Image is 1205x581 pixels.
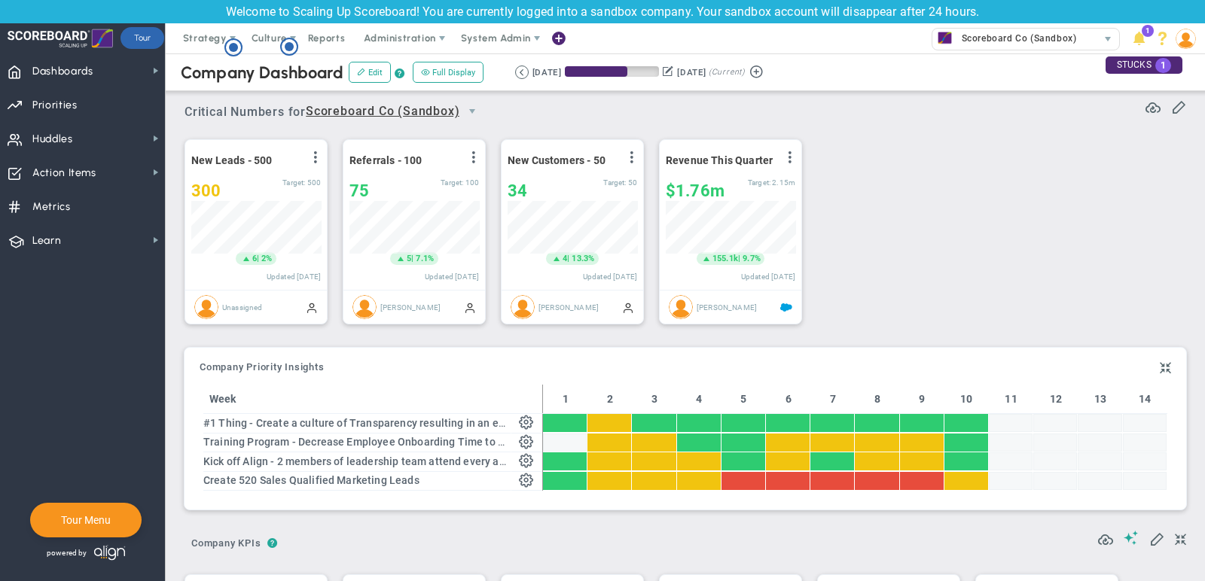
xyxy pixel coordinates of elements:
[307,178,321,187] span: 500
[222,303,263,311] span: Unassigned
[944,385,989,414] th: 10
[32,90,78,121] span: Priorities
[252,32,287,44] span: Culture
[712,253,738,265] span: 155.1k
[766,433,810,451] div: 0 • 32 • 100 [32%] Mon Jul 28 2025 to Sun Aug 03 2025
[200,362,325,374] button: Company Priority Insights
[1033,433,1077,451] div: No data for Mon Sep 08 2025 to Sun Sep 14 2025
[855,414,898,432] div: 0 • 56 • 100 [56%] Mon Aug 11 2025 to Sun Aug 17 2025
[587,433,631,451] div: 0 • 6 • 100 [6%] Mon Jun 30 2025 to Sun Jul 06 2025
[349,62,391,83] button: Edit
[56,513,115,527] button: Tour Menu
[543,414,587,432] div: 0 • 0 • 100 [0%] Sun Jun 29 2025 to Sun Jun 29 2025
[855,452,898,470] div: 0 • 52 • 100 [52%] Mon Aug 11 2025 to Sun Aug 17 2025
[257,254,259,263] span: |
[632,414,676,432] div: 0 • 20 • 100 [20%] Mon Jul 07 2025 to Sun Jul 13 2025
[1124,531,1139,545] span: Suggestions (AI Feature)
[944,433,988,451] div: 0 • 67 • 100 [67%] Mon Aug 25 2025 to Sun Aug 31 2025
[772,178,795,187] span: 2,154,350
[935,29,954,47] img: 33494.Company.photo
[900,414,944,432] div: 0 • 68 • 100 [68%] Mon Aug 18 2025 to Sun Aug 24 2025
[677,471,721,489] div: 0 • 88 • 520 [16%] Mon Jul 14 2025 to Sun Jul 20 2025
[567,254,569,263] span: |
[628,178,637,187] span: 50
[900,433,944,451] div: 0 • 57 • 100 [57%] Mon Aug 18 2025 to Sun Aug 24 2025
[282,178,305,187] span: Target:
[855,385,899,414] th: 8
[810,452,854,470] div: 0 • 49 • 100 [49%] Mon Aug 04 2025 to Sun Aug 10 2025
[677,414,721,432] div: 0 • 23 • 100 [23%] Mon Jul 14 2025 to Sun Jul 20 2025
[203,436,558,448] span: Training Program - Decrease Employee Onboarding Time to Two Months
[677,385,721,414] th: 4
[944,452,988,470] div: 0 • 69 • 100 [69%] Mon Aug 25 2025 to Sun Aug 31 2025
[300,23,353,53] span: Reports
[587,414,631,432] div: 0 • 0 • 100 [0%] Mon Jun 30 2025 to Sun Jul 06 2025
[1171,99,1186,114] span: Edit or Add Critical Numbers
[252,253,257,265] span: 6
[464,301,476,313] span: Manually Updated
[508,181,527,200] span: 34
[306,102,459,121] span: Scoreboard Co (Sandbox)
[721,385,766,414] th: 5
[1033,452,1077,470] div: No data for Mon Sep 08 2025 to Sun Sep 14 2025
[989,471,1033,489] div: No data for Mon Sep 01 2025 to Sun Sep 07 2025
[989,452,1033,470] div: No data for Mon Sep 01 2025 to Sun Sep 07 2025
[425,272,479,281] span: Updated [DATE]
[855,471,898,489] div: 0 • 212 • 520 [40%] Mon Aug 11 2025 to Sun Aug 17 2025
[900,471,944,489] div: 0 • 257 • 520 [49%] Mon Aug 18 2025 to Sun Aug 24 2025
[1155,58,1171,73] span: 1
[632,471,676,489] div: 0 • 57 • 520 [10%] Mon Jul 07 2025 to Sun Jul 13 2025
[632,433,676,451] div: 0 • 6 • 100 [6%] Mon Jul 07 2025 to Sun Jul 13 2025
[810,471,854,489] div: 0 • 175 • 520 [33%] Mon Aug 04 2025 to Sun Aug 10 2025
[810,414,854,432] div: 0 • 52 • 100 [52%] Mon Aug 04 2025 to Sun Aug 10 2025
[461,32,531,44] span: System Admin
[587,452,631,470] div: 0 • 0 • 100 [0%] Mon Jun 30 2025 to Sun Jul 06 2025
[954,29,1076,48] span: Scoreboard Co (Sandbox)
[741,272,795,281] span: Updated [DATE]
[1106,56,1182,74] div: STUCKS
[677,452,721,470] div: 0 • 20 • 100 [20%] Mon Jul 14 2025 to Sun Jul 20 2025
[1033,471,1077,489] div: No data for Mon Sep 08 2025 to Sun Sep 14 2025
[1123,471,1167,489] div: No data for Mon Sep 22 2025 to Sat Sep 27 2025
[538,303,599,311] span: [PERSON_NAME]
[709,65,745,79] span: (Current)
[185,531,267,558] button: Company KPIs
[32,225,61,257] span: Learn
[352,295,377,319] img: Katie Williams
[622,301,634,313] span: Manually Updated
[465,178,479,187] span: 100
[32,191,71,223] span: Metrics
[1078,452,1121,470] div: No data for Mon Sep 15 2025 to Sun Sep 21 2025
[603,178,626,187] span: Target:
[181,62,343,83] span: Company Dashboard
[587,471,631,489] div: 0 • 25 • 520 [4%] Mon Jun 30 2025 to Sun Jul 06 2025
[1127,23,1151,53] li: Announcements
[669,295,693,319] img: Tom Johnson
[1097,29,1119,50] span: select
[944,414,988,432] div: 0 • 89 • 100 [89%] Mon Aug 25 2025 to Sun Aug 31 2025
[1078,385,1122,414] th: 13
[183,32,227,44] span: Strategy
[989,433,1033,451] div: No data for Mon Sep 01 2025 to Sun Sep 07 2025
[1123,385,1167,414] th: 14
[1151,23,1174,53] li: Help & Frequently Asked Questions (FAQ)
[416,254,434,263] span: 7.1%
[411,254,413,263] span: |
[543,471,587,489] div: 0 • 0 • 520 [0%] Sun Jun 29 2025 to Sun Jun 29 2025
[748,178,770,187] span: Target:
[200,362,325,373] span: Company Priority Insights
[632,385,676,414] th: 3
[1078,471,1121,489] div: No data for Mon Sep 15 2025 to Sun Sep 21 2025
[743,254,761,263] span: 9.7%
[677,433,721,451] div: 0 • 24 • 100 [24%] Mon Jul 14 2025 to Sun Jul 20 2025
[1123,414,1167,432] div: No data for Mon Sep 22 2025 to Sat Sep 27 2025
[191,181,221,200] span: 300
[632,452,676,470] div: 0 • 8 • 100 [8%] Mon Jul 07 2025 to Sun Jul 13 2025
[203,474,419,486] span: Create 520 Sales Qualified Marketing Leads
[508,154,606,166] span: New Customers - 50
[666,181,725,200] span: $1,758,367
[1098,530,1113,545] span: Refresh Data
[185,531,267,555] span: Company KPIs
[441,178,463,187] span: Target:
[780,301,792,313] span: Salesforce Enabled<br ></span>Sandbox: Quarterly Revenue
